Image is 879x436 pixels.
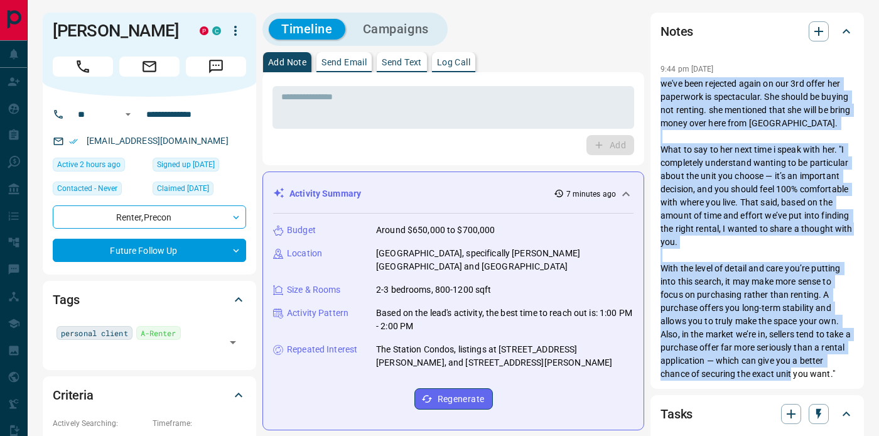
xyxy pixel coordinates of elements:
[287,283,341,297] p: Size & Rooms
[153,182,246,199] div: Wed Jul 02 2025
[200,26,208,35] div: property.ca
[119,57,180,77] span: Email
[661,399,854,429] div: Tasks
[414,388,493,410] button: Regenerate
[287,224,316,237] p: Budget
[53,205,246,229] div: Renter , Precon
[186,57,246,77] span: Message
[376,247,634,273] p: [GEOGRAPHIC_DATA], specifically [PERSON_NAME][GEOGRAPHIC_DATA] and [GEOGRAPHIC_DATA]
[87,136,229,146] a: [EMAIL_ADDRESS][DOMAIN_NAME]
[53,418,146,429] p: Actively Searching:
[661,77,854,381] p: we've been rejected again on our 3rd offer her paperwork is spectacular. She should be buying not...
[53,285,246,315] div: Tags
[289,187,361,200] p: Activity Summary
[53,158,146,175] div: Mon Aug 18 2025
[273,182,634,205] div: Activity Summary7 minutes ago
[53,385,94,405] h2: Criteria
[212,26,221,35] div: condos.ca
[350,19,441,40] button: Campaigns
[61,327,128,339] span: personal client
[287,307,348,320] p: Activity Pattern
[57,182,117,195] span: Contacted - Never
[57,158,121,171] span: Active 2 hours ago
[437,58,470,67] p: Log Call
[287,247,322,260] p: Location
[661,65,714,74] p: 9:44 pm [DATE]
[69,137,78,146] svg: Email Verified
[157,182,209,195] span: Claimed [DATE]
[53,21,181,41] h1: [PERSON_NAME]
[141,327,176,339] span: A-Renter
[269,19,345,40] button: Timeline
[53,57,113,77] span: Call
[376,283,492,297] p: 2-3 bedrooms, 800-1200 sqft
[376,307,634,333] p: Based on the lead's activity, the best time to reach out is: 1:00 PM - 2:00 PM
[121,107,136,122] button: Open
[153,158,246,175] div: Thu Dec 27 2018
[661,404,693,424] h2: Tasks
[53,290,79,310] h2: Tags
[661,16,854,46] div: Notes
[661,21,693,41] h2: Notes
[53,380,246,410] div: Criteria
[321,58,367,67] p: Send Email
[153,418,246,429] p: Timeframe:
[287,343,357,356] p: Repeated Interest
[224,334,242,351] button: Open
[382,58,422,67] p: Send Text
[268,58,306,67] p: Add Note
[376,224,495,237] p: Around $650,000 to $700,000
[157,158,215,171] span: Signed up [DATE]
[53,239,246,262] div: Future Follow Up
[376,343,634,369] p: The Station Condos, listings at [STREET_ADDRESS][PERSON_NAME], and [STREET_ADDRESS][PERSON_NAME]
[566,188,616,200] p: 7 minutes ago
